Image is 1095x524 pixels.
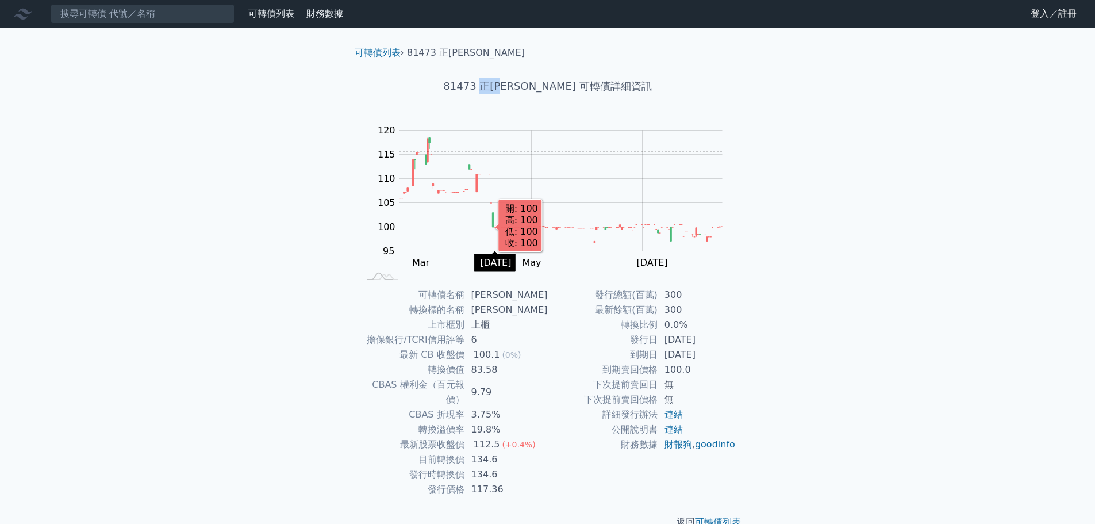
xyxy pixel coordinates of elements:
a: 連結 [664,424,683,435]
td: 0.0% [658,318,736,332]
td: 134.6 [464,452,548,467]
a: goodinfo [695,439,735,450]
h1: 81473 正[PERSON_NAME] 可轉債詳細資訊 [345,78,750,94]
tspan: 95 [383,246,394,257]
div: 112.5 [471,437,502,452]
tspan: 110 [378,173,395,184]
input: 搜尋可轉債 代號／名稱 [51,4,235,24]
a: 可轉債列表 [248,8,294,19]
td: [DATE] [658,347,736,362]
td: 6 [464,332,548,347]
g: Chart [372,125,740,292]
td: 轉換價值 [359,362,464,377]
span: (0%) [502,350,521,359]
td: 發行時轉換價 [359,467,464,482]
td: 發行日 [548,332,658,347]
div: 聊天小工具 [1038,469,1095,524]
tspan: 120 [378,125,395,136]
td: CBAS 折現率 [359,407,464,422]
td: 到期賣回價格 [548,362,658,377]
td: 300 [658,288,736,303]
td: 上櫃 [464,318,548,332]
td: 可轉債名稱 [359,288,464,303]
a: 連結 [664,409,683,420]
td: 83.58 [464,362,548,377]
td: 詳細發行辦法 [548,407,658,422]
td: 9.79 [464,377,548,407]
iframe: Chat Widget [1038,469,1095,524]
td: [DATE] [658,332,736,347]
td: 100.0 [658,362,736,377]
td: 最新餘額(百萬) [548,303,658,318]
tspan: Mar [412,257,430,268]
td: [PERSON_NAME] [464,288,548,303]
td: 最新股票收盤價 [359,437,464,452]
a: 登入／註冊 [1021,5,1086,23]
td: 下次提前賣回價格 [548,392,658,407]
tspan: 100 [378,221,395,232]
td: 下次提前賣回日 [548,377,658,392]
a: 財報狗 [664,439,692,450]
td: 公開說明書 [548,422,658,437]
td: 擔保銀行/TCRI信用評等 [359,332,464,347]
a: 可轉債列表 [355,47,401,58]
tspan: [DATE] [637,257,668,268]
li: › [355,46,404,60]
td: 3.75% [464,407,548,422]
span: (+0.4%) [502,440,535,449]
td: 財務數據 [548,437,658,452]
td: 到期日 [548,347,658,362]
td: [PERSON_NAME] [464,303,548,318]
tspan: May [522,257,541,268]
td: 發行總額(百萬) [548,288,658,303]
td: 19.8% [464,422,548,437]
td: 最新 CB 收盤價 [359,347,464,362]
td: 117.36 [464,482,548,497]
td: 目前轉換價 [359,452,464,467]
td: 134.6 [464,467,548,482]
div: 100.1 [471,347,502,362]
td: CBAS 權利金（百元報價） [359,377,464,407]
td: 發行價格 [359,482,464,497]
td: 轉換溢價率 [359,422,464,437]
a: 財務數據 [306,8,343,19]
tspan: 115 [378,149,395,160]
td: 300 [658,303,736,318]
td: 轉換標的名稱 [359,303,464,318]
td: 上市櫃別 [359,318,464,332]
td: 轉換比例 [548,318,658,332]
td: 無 [658,392,736,407]
td: 無 [658,377,736,392]
tspan: 105 [378,197,395,208]
li: 81473 正[PERSON_NAME] [407,46,525,60]
td: , [658,437,736,452]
